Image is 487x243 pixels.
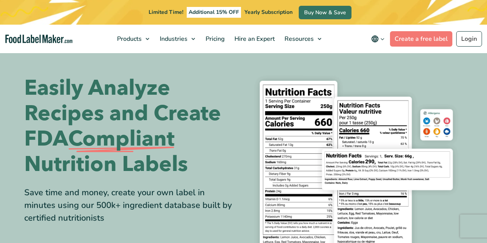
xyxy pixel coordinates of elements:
a: Pricing [201,25,228,53]
span: Additional 15% OFF [187,7,241,18]
span: Compliant [68,126,174,152]
span: Industries [157,35,188,43]
a: Login [456,31,482,47]
div: Save time and money, create your own label in minutes using our 500k+ ingredient database built b... [24,186,238,225]
a: Products [112,25,153,53]
span: Limited Time! [149,8,183,16]
span: Pricing [203,35,226,43]
span: Hire an Expert [232,35,276,43]
span: Resources [282,35,315,43]
a: Hire an Expert [230,25,278,53]
span: Products [115,35,142,43]
a: Buy Now & Save [299,6,351,19]
h1: Easily Analyze Recipes and Create FDA Nutrition Labels [24,75,238,177]
a: Industries [155,25,199,53]
a: Resources [280,25,325,53]
span: Yearly Subscription [244,8,293,16]
a: Create a free label [390,31,452,47]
